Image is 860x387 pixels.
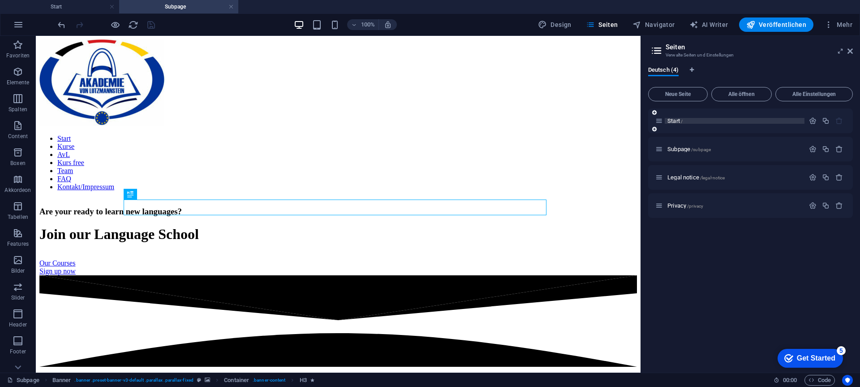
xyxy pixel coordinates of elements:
p: Content [8,133,28,140]
p: Favoriten [6,52,30,59]
h6: 100% [361,19,375,30]
div: Einstellungen [809,174,817,181]
p: Tabellen [8,213,28,221]
span: Mehr [824,20,852,29]
span: Code [808,375,831,386]
span: Klick zum Auswählen. Doppelklick zum Bearbeiten [52,375,71,386]
span: Subpage [667,146,711,152]
div: Start/ [665,118,804,124]
h3: Verwalte Seiten und Einstellungen [666,51,835,59]
a: Klick, um Auswahl aufzuheben. Doppelklick öffnet Seitenverwaltung [7,375,39,386]
div: Einstellungen [809,202,817,209]
span: Start [667,117,683,124]
i: Dieses Element ist ein anpassbares Preset [197,378,201,383]
button: Design [534,17,575,32]
span: Alle Einstellungen [779,91,849,97]
i: Rückgängig: Text ändern (Strg+Z) [56,20,67,30]
span: /subpage [691,147,711,152]
span: : [789,377,791,383]
div: Entfernen [835,174,843,181]
div: Entfernen [835,202,843,209]
i: Bei Größenänderung Zoomstufe automatisch an das gewählte Gerät anpassen. [384,21,392,29]
button: undo [56,19,67,30]
p: Slider [11,294,25,301]
span: / [681,119,683,124]
span: 00 00 [783,375,797,386]
h2: Seiten [666,43,853,51]
span: /privacy [687,204,703,209]
p: Elemente [7,79,30,86]
p: Boxen [10,160,26,167]
div: Get Started [26,10,65,18]
span: Veröffentlichen [746,20,806,29]
p: Footer [10,348,26,355]
div: Get Started 5 items remaining, 0% complete [7,4,73,23]
i: Seite neu laden [128,20,138,30]
button: 100% [347,19,379,30]
div: Die Startseite kann nicht gelöscht werden [835,117,843,125]
p: Header [9,321,27,328]
button: Klicke hier, um den Vorschau-Modus zu verlassen [110,19,120,30]
button: Alle Einstellungen [775,87,853,101]
button: Alle öffnen [711,87,772,101]
div: Legal notice/legal-notice [665,174,804,180]
span: Klick zum Auswählen. Doppelklick zum Bearbeiten [300,375,307,386]
nav: breadcrumb [52,375,314,386]
button: Navigator [629,17,679,32]
div: Duplizieren [822,174,830,181]
button: Usercentrics [842,375,853,386]
p: Spalten [9,106,27,113]
span: Navigator [632,20,675,29]
span: Deutsch (4) [648,65,679,77]
i: Element verfügt über einen Hintergrund [205,378,210,383]
div: Sprachen-Tabs [648,66,853,83]
button: Seiten [582,17,622,32]
span: Neue Seite [652,91,704,97]
h4: Subpage [119,2,238,12]
i: Element enthält eine Animation [310,378,314,383]
span: Alle öffnen [715,91,768,97]
p: Bilder [11,267,25,274]
h6: Session-Zeit [774,375,797,386]
div: Privacy/privacy [665,203,804,209]
div: 5 [66,2,75,11]
p: Features [7,240,29,248]
button: AI Writer [686,17,732,32]
span: /legal-notice [700,175,725,180]
p: Akkordeon [4,187,31,194]
button: reload [128,19,138,30]
div: Duplizieren [822,202,830,209]
div: Duplizieren [822,145,830,153]
span: . banner-content [253,375,285,386]
span: Design [538,20,572,29]
div: Einstellungen [809,117,817,125]
div: Entfernen [835,145,843,153]
span: Klick, um Seite zu öffnen [667,202,703,209]
button: Mehr [821,17,856,32]
div: Einstellungen [809,145,817,153]
button: Code [804,375,835,386]
button: Veröffentlichen [739,17,813,32]
button: Neue Seite [648,87,708,101]
span: Klick zum Auswählen. Doppelklick zum Bearbeiten [224,375,249,386]
span: . banner .preset-banner-v3-default .parallax .parallax-fixed [74,375,193,386]
span: AI Writer [689,20,728,29]
div: Duplizieren [822,117,830,125]
span: Seiten [586,20,618,29]
div: Subpage/subpage [665,146,804,152]
span: Legal notice [667,174,725,181]
div: Design (Strg+Alt+Y) [534,17,575,32]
